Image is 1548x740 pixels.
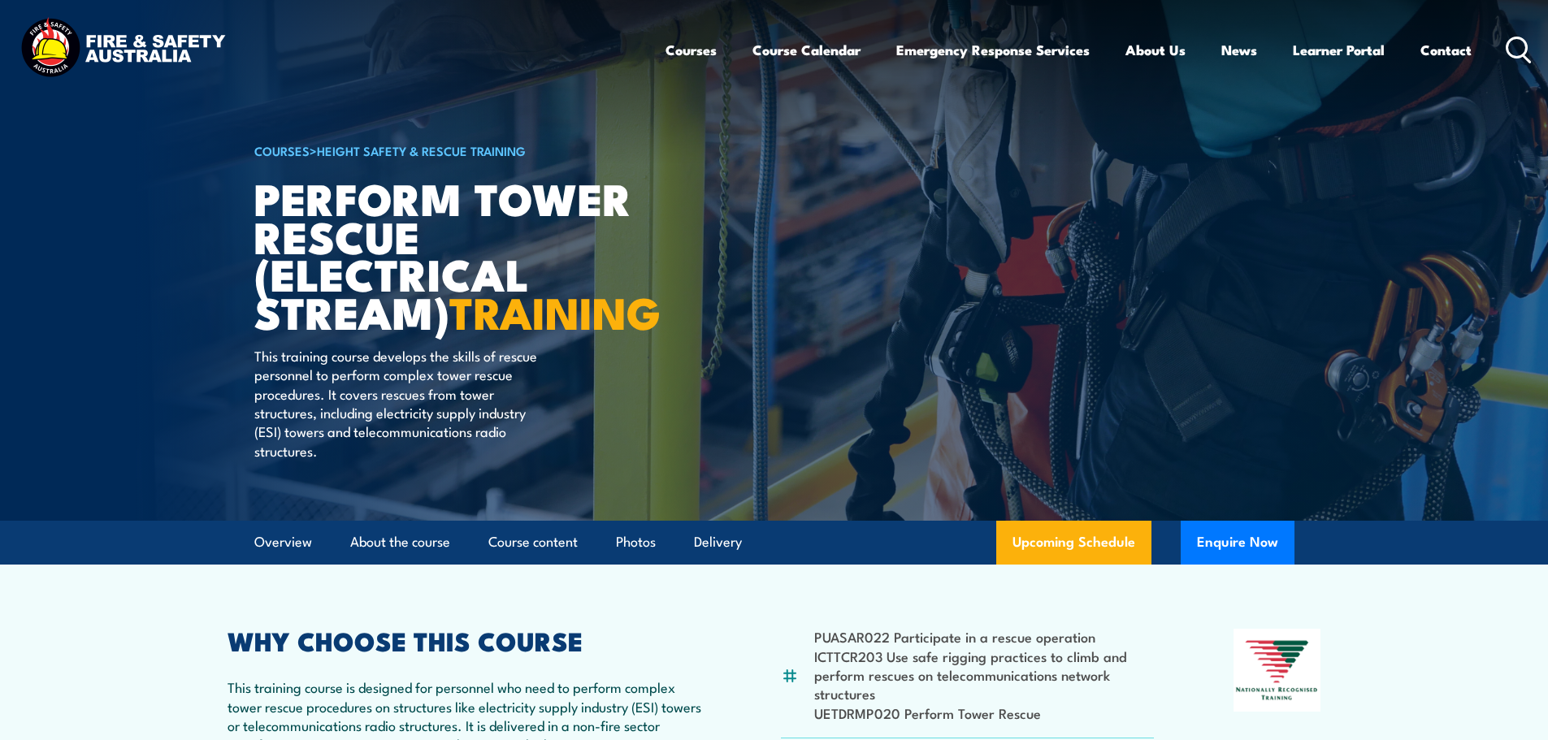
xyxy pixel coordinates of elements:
[488,521,578,564] a: Course content
[814,647,1155,703] li: ICTTCR203 Use safe rigging practices to climb and perform rescues on telecommunications network s...
[254,141,656,160] h6: >
[254,521,312,564] a: Overview
[814,627,1155,646] li: PUASAR022 Participate in a rescue operation
[254,141,310,159] a: COURSES
[694,521,742,564] a: Delivery
[254,179,656,331] h1: Perform tower rescue (Electrical Stream)
[1221,28,1257,71] a: News
[814,703,1155,722] li: UETDRMP020 Perform Tower Rescue
[228,629,702,651] h2: WHY CHOOSE THIS COURSE
[896,28,1090,71] a: Emergency Response Services
[254,346,551,460] p: This training course develops the skills of rescue personnel to perform complex tower rescue proc...
[616,521,656,564] a: Photos
[449,277,661,344] strong: TRAINING
[1293,28,1385,71] a: Learner Portal
[1234,629,1321,712] img: Nationally Recognised Training logo.
[1181,521,1294,565] button: Enquire Now
[317,141,526,159] a: Height Safety & Rescue Training
[1420,28,1472,71] a: Contact
[350,521,450,564] a: About the course
[996,521,1151,565] a: Upcoming Schedule
[1125,28,1186,71] a: About Us
[666,28,717,71] a: Courses
[752,28,861,71] a: Course Calendar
